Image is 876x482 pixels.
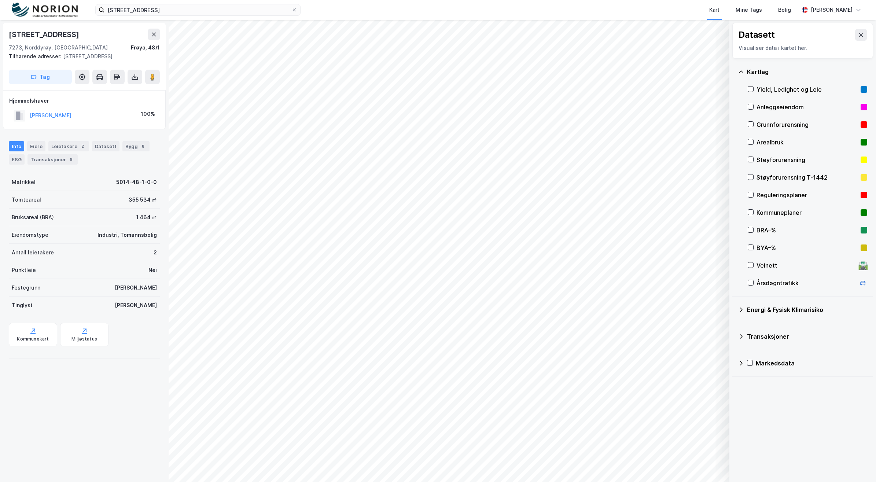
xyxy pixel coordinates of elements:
div: 8 [139,143,147,150]
div: 7273, Norddyrøy, [GEOGRAPHIC_DATA] [9,43,108,52]
div: Datasett [739,29,775,41]
div: Antall leietakere [12,248,54,257]
div: Markedsdata [756,359,867,368]
div: [PERSON_NAME] [115,301,157,310]
div: Støyforurensning T-1442 [757,173,858,182]
div: BRA–% [757,226,858,235]
div: Transaksjoner [747,332,867,341]
div: Eiendomstype [12,231,48,239]
div: 1 464 ㎡ [136,213,157,222]
div: ESG [9,154,25,165]
div: Nei [148,266,157,275]
span: Tilhørende adresser: [9,53,63,59]
div: Visualiser data i kartet her. [739,44,867,52]
div: Reguleringsplaner [757,191,858,199]
div: BYA–% [757,243,858,252]
div: Veinett [757,261,855,270]
div: Energi & Fysisk Klimarisiko [747,305,867,314]
div: 2 [79,143,86,150]
div: Kontrollprogram for chat [839,447,876,482]
div: Miljøstatus [71,336,97,342]
div: Kartlag [747,67,867,76]
div: Anleggseiendom [757,103,858,111]
div: [PERSON_NAME] [811,5,853,14]
div: Bygg [122,141,150,151]
div: Leietakere [48,141,89,151]
div: Datasett [92,141,119,151]
button: Tag [9,70,72,84]
div: 🛣️ [858,261,868,270]
div: Frøya, 48/1 [131,43,160,52]
input: Søk på adresse, matrikkel, gårdeiere, leietakere eller personer [104,4,291,15]
div: Kommunekart [17,336,49,342]
div: Tomteareal [12,195,41,204]
div: Kommuneplaner [757,208,858,217]
div: Transaksjoner [27,154,78,165]
div: Info [9,141,24,151]
div: Mine Tags [736,5,762,14]
div: [STREET_ADDRESS] [9,29,81,40]
div: Bruksareal (BRA) [12,213,54,222]
div: Yield, Ledighet og Leie [757,85,858,94]
div: Tinglyst [12,301,33,310]
div: Arealbruk [757,138,858,147]
div: Hjemmelshaver [9,96,159,105]
div: Støyforurensning [757,155,858,164]
div: Årsdøgntrafikk [757,279,855,287]
div: 355 534 ㎡ [129,195,157,204]
div: Bolig [778,5,791,14]
div: 100% [141,110,155,118]
div: 6 [67,156,75,163]
iframe: Chat Widget [839,447,876,482]
div: 5014-48-1-0-0 [116,178,157,187]
div: [STREET_ADDRESS] [9,52,154,61]
div: Kart [709,5,719,14]
img: norion-logo.80e7a08dc31c2e691866.png [12,3,78,18]
div: Matrikkel [12,178,36,187]
div: [PERSON_NAME] [115,283,157,292]
div: Eiere [27,141,45,151]
div: Grunnforurensning [757,120,858,129]
div: 2 [154,248,157,257]
div: Industri, Tomannsbolig [97,231,157,239]
div: Festegrunn [12,283,40,292]
div: Punktleie [12,266,36,275]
